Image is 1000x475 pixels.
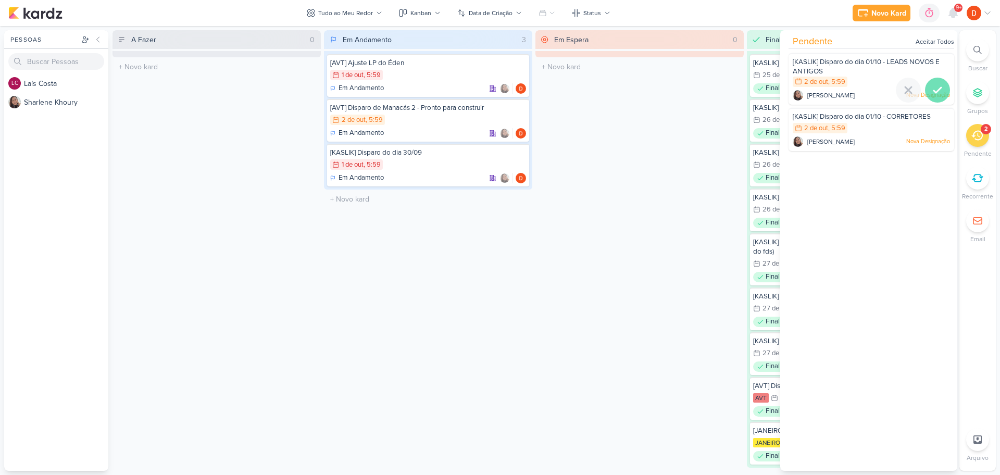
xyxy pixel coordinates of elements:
p: Em Andamento [339,83,384,94]
p: Finalizado [766,173,795,183]
div: 26 de set [762,161,790,168]
div: S h a r l e n e K h o u r y [24,97,108,108]
p: Finalizado [766,406,795,417]
p: Finalizado [766,83,795,94]
div: [AVT] Disparo de Manacás 2 - Pronto para construir [330,103,526,113]
div: 2 de out [342,117,366,123]
span: 9+ [956,4,961,12]
img: Sharlene Khoury [793,136,803,147]
div: Finalizado [753,218,799,228]
div: [KASLIK] Disparo do dia 25/09 - Corretores [753,193,949,202]
div: 27 de set [762,350,790,357]
div: [KASLIK] Disparo 1 do dia 25/09 - Leads novos e antigos [753,103,949,113]
input: + Novo kard [115,59,319,74]
div: 2 de out [804,125,828,132]
div: 26 de set [762,117,790,123]
div: [KASLIK] Disparo do dia 30/09 [330,148,526,157]
div: Pessoas [8,35,79,44]
div: Colaboradores: Sharlene Khoury [499,128,512,139]
div: L a í s C o s t a [24,78,108,89]
div: Em Espera [554,34,589,45]
div: [KASLIK] Disparo do dia 26/09 - Leads novos e antigos (Evento do fds) [753,238,949,256]
div: [AVT] Ajuste LP do Éden [330,58,526,68]
div: AVT [753,393,769,403]
div: 0 [306,34,319,45]
div: A Fazer [131,34,156,45]
img: Diego Lima | TAGAWA [516,173,526,183]
span: [PERSON_NAME] [807,137,855,146]
div: Colaboradores: Sharlene Khoury [499,173,512,183]
div: Finalizado [753,406,799,417]
div: Finalizado [753,128,799,139]
div: [KASLIK] Disparo do dia 26/09 - Corretores [753,292,949,301]
div: [KASLIK] Disparo do dia 24/09 - LEADS NOVOS E ANTIGOS [753,58,949,68]
div: [JANEIRO] Disparo 30/09 [753,426,949,435]
div: 27 de set [762,260,790,267]
div: Finalizado [753,361,799,372]
div: , 5:59 [828,125,845,132]
div: 1 de out [342,72,364,79]
div: Em Andamento [343,34,392,45]
p: Buscar [968,64,988,73]
div: JANEIRO [753,438,782,447]
div: Em Andamento [330,173,384,183]
img: Diego Lima | TAGAWA [516,83,526,94]
div: , 5:59 [364,161,381,168]
div: Novo Kard [871,8,906,19]
p: Nova Designação [906,137,950,146]
p: Em Andamento [339,128,384,139]
p: Finalizado [766,128,795,139]
img: Diego Lima | TAGAWA [967,6,981,20]
div: Em Andamento [330,83,384,94]
p: Finalizado [766,272,795,282]
span: [PERSON_NAME] [807,91,855,100]
img: kardz.app [8,7,63,19]
div: , 5:59 [366,117,383,123]
div: Finalizado [753,173,799,183]
p: Pendente [964,149,992,158]
div: Finalizado [753,451,799,461]
div: Em Andamento [330,128,384,139]
div: [KASLIK] Disparo do dia 26/09 - Medicos [753,336,949,346]
div: Colaboradores: Sharlene Khoury [499,83,512,94]
div: 2 de out [804,79,828,85]
p: Arquivo [967,453,989,463]
button: Novo Kard [853,5,910,21]
img: Sharlene Khoury [8,96,21,108]
div: [AVT] Disparo de Jatobás - Campanha [753,381,949,391]
div: Responsável: Diego Lima | TAGAWA [516,173,526,183]
li: Ctrl + F [959,39,996,73]
span: [KASLIK] Disparo do dia 01/10 - LEADS NOVOS E ANTIGOS [793,58,940,76]
input: + Novo kard [537,59,742,74]
div: Finalizado [753,83,799,94]
div: Finalizado [753,272,799,282]
input: + Novo kard [326,192,530,207]
img: Sharlene Khoury [499,83,510,94]
div: Laís Costa [8,77,21,90]
div: 1 de out [342,161,364,168]
p: Grupos [967,106,988,116]
div: [KASLIK] Disparo 2 do dia 25/09 - Leads novos e antigos (HIS) [753,148,949,157]
div: Responsável: Diego Lima | TAGAWA [516,83,526,94]
p: Finalizado [766,361,795,372]
div: Responsável: Diego Lima | TAGAWA [516,128,526,139]
p: Finalizado [766,451,795,461]
p: LC [11,81,18,86]
div: , 5:59 [828,79,845,85]
p: Finalizado [766,317,795,327]
p: Em Andamento [339,173,384,183]
div: Finalizado [753,317,799,327]
span: Pendente [793,34,832,48]
p: Recorrente [962,192,993,201]
div: 3 [518,34,530,45]
p: Email [970,234,985,244]
div: 25 de set [762,72,790,79]
div: 26 de set [762,206,790,213]
input: Buscar Pessoas [8,53,104,70]
img: Sharlene Khoury [499,128,510,139]
img: Sharlene Khoury [499,173,510,183]
div: Aceitar Todos [916,37,954,46]
div: 27 de set [762,305,790,312]
p: Finalizado [766,218,795,228]
div: , 5:59 [364,72,381,79]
